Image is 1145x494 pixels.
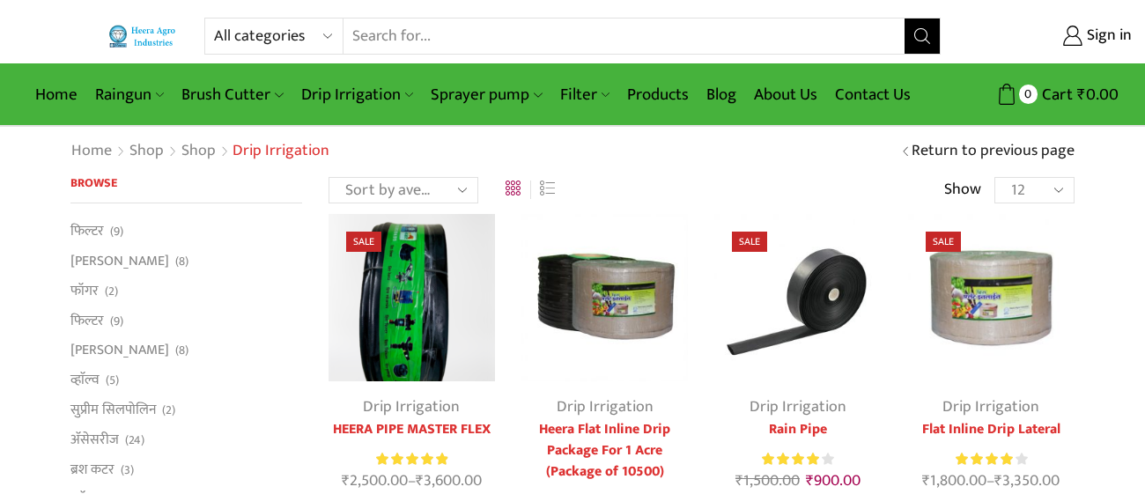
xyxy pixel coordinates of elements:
span: ₹ [735,468,743,494]
div: Rated 4.13 out of 5 [762,450,833,468]
bdi: 1,800.00 [922,468,986,494]
bdi: 1,500.00 [735,468,800,494]
span: Sale [732,232,767,252]
a: व्हाॅल्व [70,365,100,395]
bdi: 900.00 [806,468,861,494]
img: Flat Inline [521,214,688,380]
a: 0 Cart ₹0.00 [958,78,1119,111]
span: Sign in [1082,25,1132,48]
span: (9) [110,223,123,240]
a: ब्रश कटर [70,454,114,484]
img: Flat Inline Drip Lateral [908,214,1075,380]
span: (5) [106,372,119,389]
span: (8) [175,342,188,359]
span: Rated out of 5 [376,450,447,468]
a: Flat Inline Drip Lateral [908,419,1075,440]
a: फॉगर [70,276,99,306]
span: ₹ [922,468,930,494]
span: ₹ [806,468,814,494]
img: Heera Rain Pipe [714,214,881,380]
span: ₹ [1077,81,1086,108]
button: Search button [905,18,940,54]
span: ₹ [416,468,424,494]
span: Browse [70,173,117,193]
a: Heera Flat Inline Drip Package For 1 Acre (Package of 10500) [521,419,688,483]
a: Drip Irrigation [292,74,422,115]
a: [PERSON_NAME] [70,335,169,365]
span: (24) [125,431,144,449]
a: HEERA PIPE MASTER FLEX [329,419,495,440]
a: [PERSON_NAME] [70,247,169,276]
a: Sprayer pump [422,74,550,115]
a: Rain Pipe [714,419,881,440]
span: ₹ [994,468,1002,494]
a: Blog [698,74,745,115]
span: Rated out of 5 [956,450,1013,468]
a: Drip Irrigation [942,394,1039,420]
bdi: 3,350.00 [994,468,1060,494]
a: फिल्टर [70,221,104,246]
a: Drip Irrigation [557,394,654,420]
span: Sale [346,232,381,252]
a: Sign in [967,20,1132,52]
a: Brush Cutter [173,74,292,115]
a: Drip Irrigation [363,394,460,420]
span: 0 [1019,85,1038,103]
a: Shop [181,140,217,163]
span: Show [944,179,981,202]
a: Products [618,74,698,115]
span: – [329,469,495,493]
select: Shop order [329,177,478,203]
h1: Drip Irrigation [233,142,329,161]
a: अ‍ॅसेसरीज [70,424,119,454]
bdi: 3,600.00 [416,468,482,494]
a: Contact Us [826,74,920,115]
div: Rated 5.00 out of 5 [376,450,447,468]
bdi: 2,500.00 [342,468,408,494]
span: Cart [1038,83,1073,107]
a: Return to previous page [912,140,1075,163]
a: Home [26,74,86,115]
input: Search for... [343,18,905,54]
a: सुप्रीम सिलपोलिन [70,394,156,424]
span: ₹ [342,468,350,494]
a: Drip Irrigation [750,394,846,420]
span: (3) [121,461,134,479]
span: Sale [926,232,961,252]
a: Raingun [86,74,173,115]
nav: Breadcrumb [70,140,329,163]
span: Rated out of 5 [762,450,821,468]
a: फिल्टर [70,306,104,335]
img: Heera Gold Krushi Pipe Black [329,214,495,380]
span: (9) [110,313,123,330]
span: (2) [105,283,118,300]
span: (8) [175,253,188,270]
span: (2) [162,402,175,419]
a: Filter [551,74,618,115]
a: About Us [745,74,826,115]
a: Home [70,140,113,163]
bdi: 0.00 [1077,81,1119,108]
div: Rated 4.00 out of 5 [956,450,1027,468]
a: Shop [129,140,165,163]
span: – [908,469,1075,493]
